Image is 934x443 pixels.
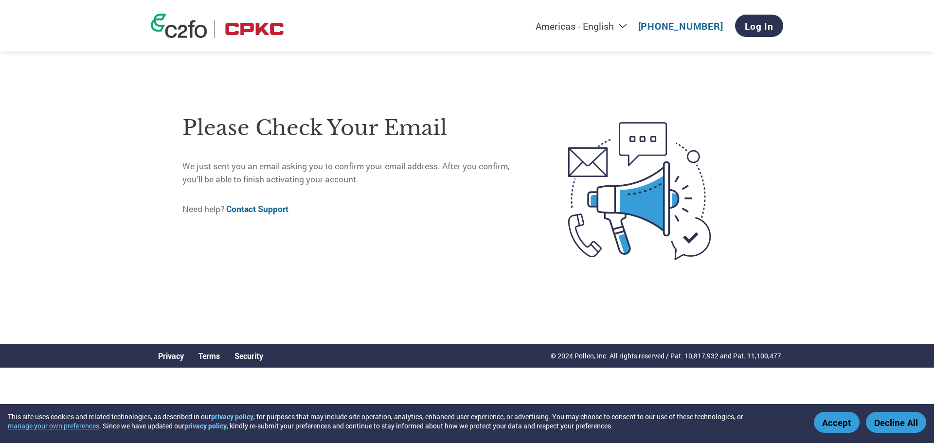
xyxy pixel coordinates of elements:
[735,15,783,37] a: Log In
[151,14,207,38] img: c2fo logo
[182,160,527,186] p: We just sent you an email asking you to confirm your email address. After you confirm, you’ll be ...
[8,412,800,430] div: This site uses cookies and related technologies, as described in our , for purposes that may incl...
[158,351,184,361] a: Privacy
[222,20,287,38] img: CPKC
[8,421,99,430] button: manage your own preferences
[527,105,752,278] img: open-email
[814,412,860,433] button: Accept
[866,412,926,433] button: Decline All
[182,203,527,215] p: Need help?
[184,421,227,430] a: privacy policy
[198,351,220,361] a: Terms
[551,351,783,361] p: © 2024 Pollen, Inc. All rights reserved / Pat. 10,817,932 and Pat. 11,100,477.
[211,412,253,421] a: privacy policy
[234,351,263,361] a: Security
[638,20,723,32] a: [PHONE_NUMBER]
[226,203,288,214] a: Contact Support
[182,112,527,144] h1: Please check your email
